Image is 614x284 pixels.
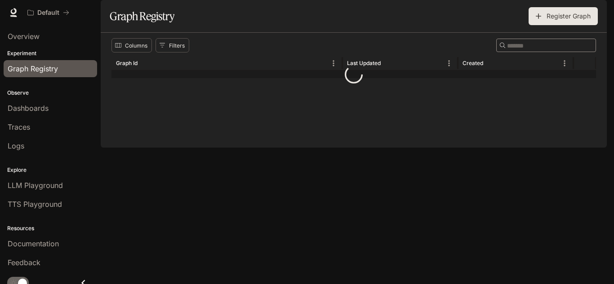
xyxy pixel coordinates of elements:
div: Created [463,60,483,66]
button: Sort [484,57,498,70]
button: Menu [442,57,456,70]
button: Sort [382,57,395,70]
button: Sort [138,57,152,70]
button: Menu [327,57,340,70]
button: Register Graph [529,7,598,25]
button: Select columns [111,38,152,52]
div: Last Updated [347,60,381,66]
div: Search [496,39,596,52]
div: Graph Id [116,60,138,66]
h1: Graph Registry [110,7,174,25]
button: All workspaces [23,4,73,22]
p: Default [37,9,59,17]
button: Menu [558,57,571,70]
button: Show filters [156,38,189,52]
